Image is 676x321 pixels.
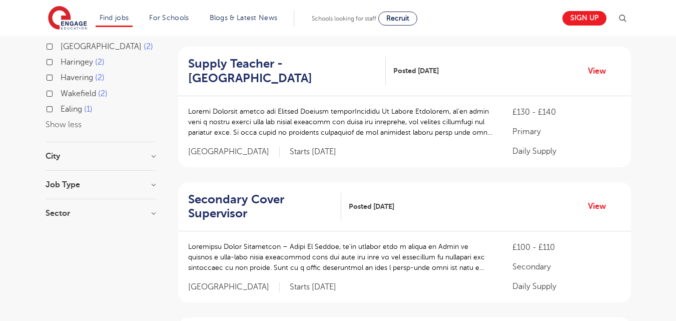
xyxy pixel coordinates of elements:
h3: City [46,152,156,160]
a: Find jobs [100,14,129,22]
p: Secondary [512,261,620,273]
p: £100 - £110 [512,241,620,253]
span: Haringey [61,58,93,67]
a: Recruit [378,12,417,26]
h2: Secondary Cover Supervisor [188,192,334,221]
input: Wakefield 2 [61,89,67,96]
input: Ealing 1 [61,105,67,111]
span: Wakefield [61,89,96,98]
span: [GEOGRAPHIC_DATA] [61,42,142,51]
p: Loremi Dolorsit ametco adi Elitsed Doeiusm temporIncididu Ut Labore Etdolorem, al’en admin veni q... [188,106,493,138]
input: [GEOGRAPHIC_DATA] 2 [61,42,67,49]
img: Engage Education [48,6,87,31]
a: Secondary Cover Supervisor [188,192,342,221]
input: Haringey 2 [61,58,67,64]
a: Sign up [562,11,606,26]
a: Blogs & Latest News [210,14,278,22]
span: Recruit [386,15,409,22]
span: 2 [144,42,153,51]
span: Posted [DATE] [393,66,439,76]
p: Daily Supply [512,280,620,292]
h2: Supply Teacher - [GEOGRAPHIC_DATA] [188,57,378,86]
p: Loremipsu Dolor Sitametcon – Adipi El Seddoe, te’in utlabor etdo m aliqua en Admin ve quisnos e u... [188,241,493,273]
span: 1 [84,105,93,114]
button: Show less [46,120,82,129]
span: Schools looking for staff [312,15,376,22]
a: For Schools [149,14,189,22]
a: Supply Teacher - [GEOGRAPHIC_DATA] [188,57,386,86]
span: [GEOGRAPHIC_DATA] [188,147,280,157]
p: Starts [DATE] [290,147,336,157]
p: Primary [512,126,620,138]
input: Havering 2 [61,73,67,80]
span: 2 [95,58,105,67]
span: Ealing [61,105,82,114]
h3: Job Type [46,181,156,189]
a: View [588,200,613,213]
span: Havering [61,73,93,82]
span: [GEOGRAPHIC_DATA] [188,282,280,292]
a: View [588,65,613,78]
p: £130 - £140 [512,106,620,118]
p: Starts [DATE] [290,282,336,292]
span: 2 [98,89,108,98]
span: Posted [DATE] [349,201,394,212]
h3: Sector [46,209,156,217]
p: Daily Supply [512,145,620,157]
span: 2 [95,73,105,82]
